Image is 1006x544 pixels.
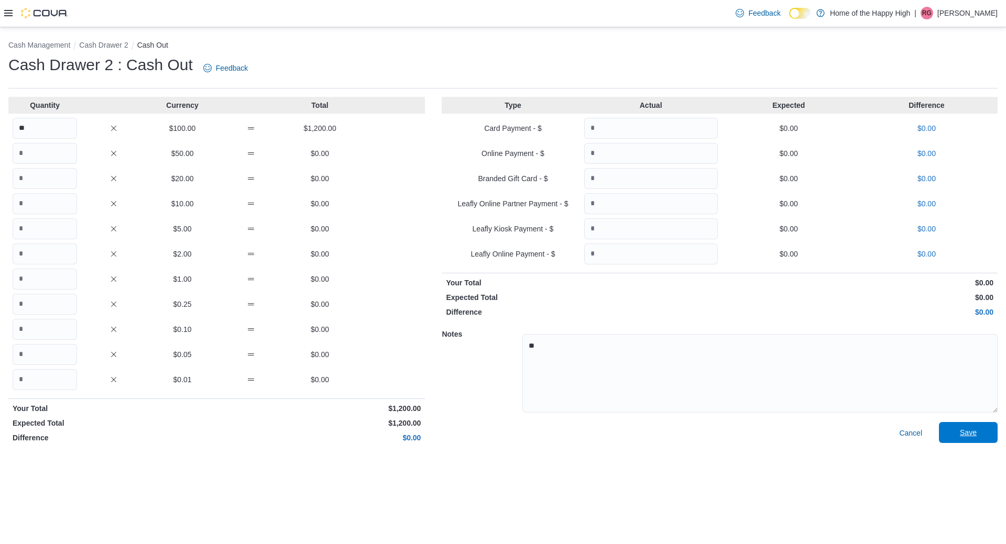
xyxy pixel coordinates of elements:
[939,422,998,443] button: Save
[722,224,856,234] p: $0.00
[150,249,214,259] p: $2.00
[860,224,993,234] p: $0.00
[584,218,718,239] input: Quantity
[150,299,214,309] p: $0.25
[830,7,910,19] p: Home of the Happy High
[150,224,214,234] p: $5.00
[921,7,933,19] div: Riley Groulx
[584,243,718,264] input: Quantity
[150,148,214,159] p: $50.00
[584,100,718,110] p: Actual
[860,148,993,159] p: $0.00
[150,349,214,360] p: $0.05
[13,100,77,110] p: Quantity
[895,423,926,443] button: Cancel
[899,428,922,438] span: Cancel
[722,249,856,259] p: $0.00
[446,307,717,317] p: Difference
[13,344,77,365] input: Quantity
[584,168,718,189] input: Quantity
[446,173,579,184] p: Branded Gift Card - $
[137,41,168,49] button: Cash Out
[13,193,77,214] input: Quantity
[13,243,77,264] input: Quantity
[8,41,70,49] button: Cash Management
[79,41,128,49] button: Cash Drawer 2
[219,403,421,414] p: $1,200.00
[584,193,718,214] input: Quantity
[150,173,214,184] p: $20.00
[150,274,214,284] p: $1.00
[13,143,77,164] input: Quantity
[960,427,977,438] span: Save
[13,403,215,414] p: Your Total
[288,173,352,184] p: $0.00
[722,198,856,209] p: $0.00
[722,123,856,134] p: $0.00
[860,173,993,184] p: $0.00
[722,173,856,184] p: $0.00
[937,7,998,19] p: [PERSON_NAME]
[288,249,352,259] p: $0.00
[288,100,352,110] p: Total
[446,224,579,234] p: Leafly Kiosk Payment - $
[860,249,993,259] p: $0.00
[446,148,579,159] p: Online Payment - $
[216,63,248,73] span: Feedback
[288,374,352,385] p: $0.00
[13,369,77,390] input: Quantity
[584,143,718,164] input: Quantity
[13,168,77,189] input: Quantity
[722,277,993,288] p: $0.00
[442,324,520,345] h5: Notes
[731,3,784,24] a: Feedback
[446,123,579,134] p: Card Payment - $
[860,123,993,134] p: $0.00
[446,198,579,209] p: Leafly Online Partner Payment - $
[288,274,352,284] p: $0.00
[722,148,856,159] p: $0.00
[288,224,352,234] p: $0.00
[789,8,811,19] input: Dark Mode
[13,319,77,340] input: Quantity
[860,198,993,209] p: $0.00
[446,100,579,110] p: Type
[219,418,421,428] p: $1,200.00
[722,307,993,317] p: $0.00
[914,7,916,19] p: |
[13,218,77,239] input: Quantity
[13,294,77,315] input: Quantity
[199,58,252,79] a: Feedback
[446,277,717,288] p: Your Total
[748,8,780,18] span: Feedback
[13,432,215,443] p: Difference
[21,8,68,18] img: Cova
[446,292,717,303] p: Expected Total
[13,418,215,428] p: Expected Total
[288,324,352,335] p: $0.00
[288,349,352,360] p: $0.00
[13,269,77,290] input: Quantity
[860,100,993,110] p: Difference
[288,148,352,159] p: $0.00
[8,54,193,75] h1: Cash Drawer 2 : Cash Out
[288,123,352,134] p: $1,200.00
[288,198,352,209] p: $0.00
[150,123,214,134] p: $100.00
[446,249,579,259] p: Leafly Online Payment - $
[722,292,993,303] p: $0.00
[150,324,214,335] p: $0.10
[150,100,214,110] p: Currency
[288,299,352,309] p: $0.00
[13,118,77,139] input: Quantity
[219,432,421,443] p: $0.00
[150,374,214,385] p: $0.01
[8,40,998,52] nav: An example of EuiBreadcrumbs
[922,7,932,19] span: RG
[722,100,856,110] p: Expected
[584,118,718,139] input: Quantity
[150,198,214,209] p: $10.00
